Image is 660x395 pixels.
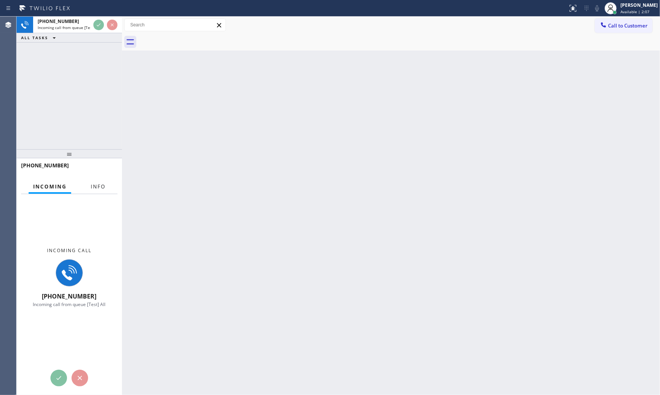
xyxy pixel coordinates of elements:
[91,183,105,190] span: Info
[125,19,226,31] input: Search
[33,301,106,308] span: Incoming call from queue [Test] All
[21,162,69,169] span: [PHONE_NUMBER]
[595,18,652,33] button: Call to Customer
[608,22,648,29] span: Call to Customer
[50,370,67,386] button: Accept
[17,33,63,42] button: ALL TASKS
[21,35,48,40] span: ALL TASKS
[592,3,602,14] button: Mute
[107,20,117,30] button: Reject
[38,25,100,30] span: Incoming call from queue [Test] All
[29,179,71,194] button: Incoming
[42,292,97,300] span: [PHONE_NUMBER]
[93,20,104,30] button: Accept
[620,9,649,14] span: Available | 2:07
[38,18,79,24] span: [PHONE_NUMBER]
[72,370,88,386] button: Reject
[620,2,658,8] div: [PERSON_NAME]
[47,247,91,254] span: Incoming call
[33,183,67,190] span: Incoming
[86,179,110,194] button: Info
